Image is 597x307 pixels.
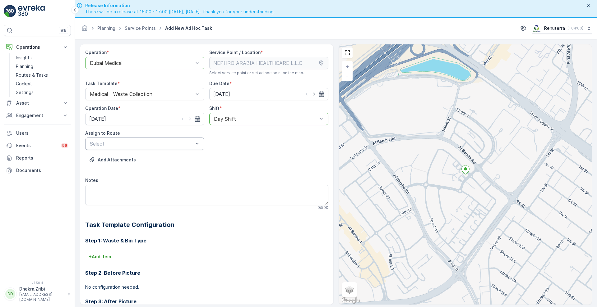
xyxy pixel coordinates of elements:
h2: Task Template Configuration [85,220,328,229]
a: Documents [4,164,71,177]
a: Settings [13,88,71,97]
a: Users [4,127,71,139]
p: Operations [16,44,58,50]
a: Planning [97,25,115,31]
input: dd/mm/yyyy [85,113,204,125]
span: Add New Ad Hoc Task [164,25,213,31]
span: − [346,73,349,78]
label: Assign to Route [85,130,120,136]
a: Events99 [4,139,71,152]
a: Layers [343,283,356,296]
a: Insights [13,53,71,62]
a: Planning [13,62,71,71]
a: Routes & Tasks [13,71,71,79]
span: Release Information [85,2,275,9]
img: logo_light-DOdMpM7g.png [18,5,45,17]
button: Renuterra(+04:00) [532,23,592,34]
span: There will be a release at 15:00 - 17:00 [DATE], [DATE]. Thank you for your understanding. [85,9,275,15]
label: Service Point / Location [209,50,261,55]
p: Add Attachments [98,157,136,163]
a: View Fullscreen [343,48,352,57]
p: Renuterra [544,25,565,31]
h3: Step 3: After Picture [85,298,328,305]
a: Zoom In [343,62,352,71]
p: ⌘B [60,28,67,33]
p: 99 [62,143,67,148]
button: +Add Item [85,252,115,262]
label: Shift [209,106,220,111]
p: Users [16,130,68,136]
div: DD [5,289,15,299]
a: Zoom Out [343,71,352,80]
img: Screenshot_2024-07-26_at_13.33.01.png [532,25,542,32]
h3: Step 1: Waste & Bin Type [85,237,328,244]
p: Engagement [16,112,58,119]
p: 0 / 500 [317,205,328,210]
label: Operation [85,50,107,55]
img: logo [4,5,16,17]
p: Cockpit [16,81,32,87]
label: Due Date [209,81,229,86]
button: Upload File [85,155,140,165]
label: Task Template [85,81,118,86]
span: v 1.50.4 [4,281,71,285]
p: Reports [16,155,68,161]
input: NEPHRO ARABIA HEALTHCARE L.L.C [209,57,328,69]
p: Dhekra.Zribi [19,286,64,292]
p: [EMAIL_ADDRESS][DOMAIN_NAME] [19,292,64,302]
p: Planning [16,63,33,70]
a: Reports [4,152,71,164]
a: Cockpit [13,79,71,88]
a: Service Points [125,25,156,31]
p: Insights [16,55,32,61]
p: + Add Item [89,254,111,260]
label: Notes [85,178,98,183]
p: Events [16,142,57,149]
span: Select service point or set ad hoc point on the map. [209,70,304,75]
p: Settings [16,89,34,96]
h3: Step 2: Before Picture [85,269,328,277]
a: Open this area in Google Maps (opens a new window) [340,296,361,305]
span: + [346,64,349,69]
p: ( +04:00 ) [567,26,583,31]
input: dd/mm/yyyy [209,88,328,100]
button: Asset [4,97,71,109]
p: Documents [16,167,68,174]
button: DDDhekra.Zribi[EMAIL_ADDRESS][DOMAIN_NAME] [4,286,71,302]
p: Routes & Tasks [16,72,48,78]
a: Homepage [81,27,88,32]
button: Engagement [4,109,71,122]
label: Operation Date [85,106,118,111]
img: Google [340,296,361,305]
p: No configuration needed. [85,284,328,290]
button: Operations [4,41,71,53]
p: Select [90,140,193,147]
p: Asset [16,100,58,106]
